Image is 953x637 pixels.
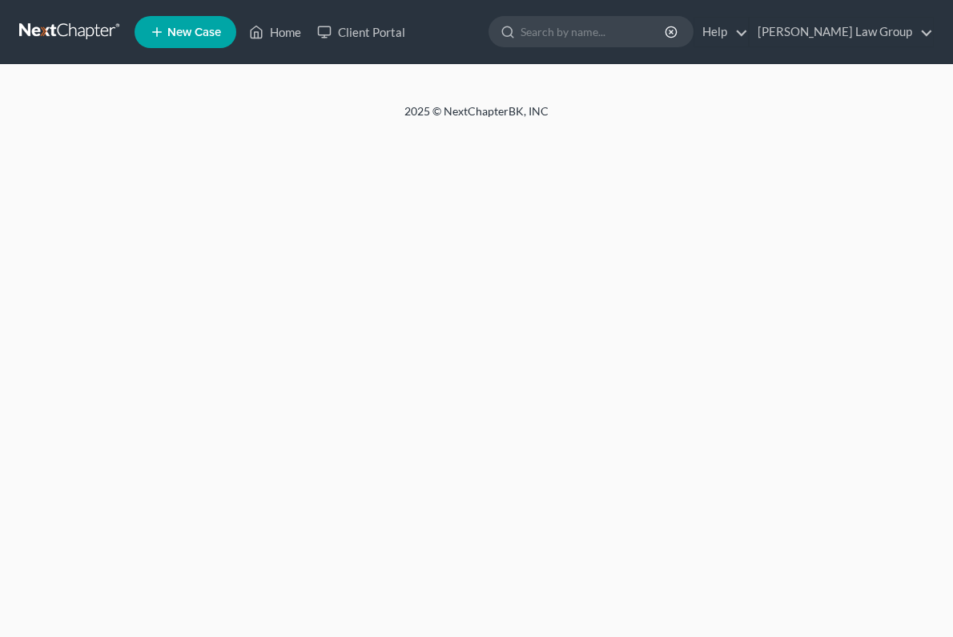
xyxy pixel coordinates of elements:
span: New Case [167,26,221,38]
div: 2025 © NextChapterBK, INC [92,103,861,132]
a: [PERSON_NAME] Law Group [750,18,933,46]
a: Help [694,18,748,46]
a: Home [241,18,309,46]
input: Search by name... [521,17,667,46]
a: Client Portal [309,18,413,46]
